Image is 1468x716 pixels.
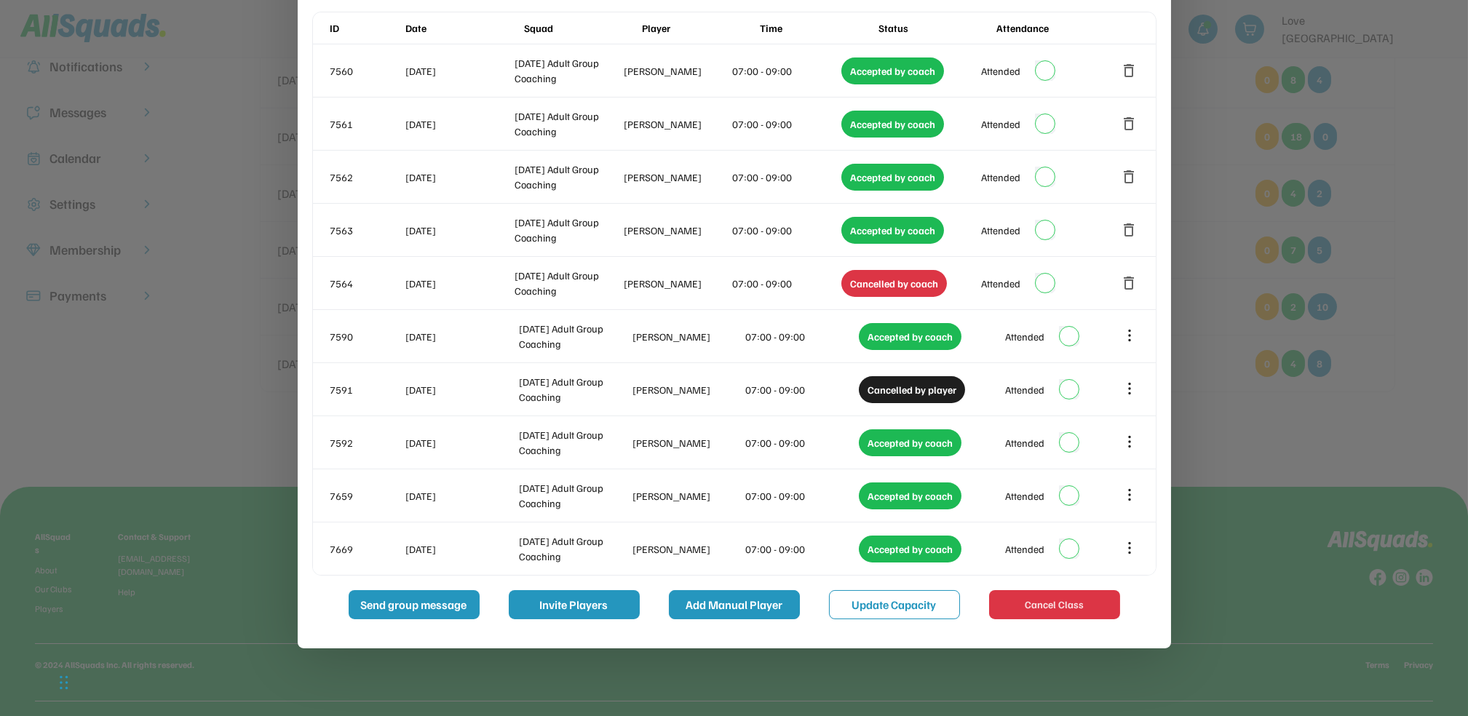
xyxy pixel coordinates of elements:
[632,541,743,557] div: [PERSON_NAME]
[524,20,639,36] div: Squad
[406,541,517,557] div: [DATE]
[1005,488,1044,504] div: Attended
[406,488,517,504] div: [DATE]
[746,435,857,450] div: 07:00 - 09:00
[841,164,944,191] div: Accepted by coach
[1121,274,1138,292] button: delete
[841,111,944,138] div: Accepted by coach
[406,276,512,291] div: [DATE]
[519,533,630,564] div: [DATE] Adult Group Coaching
[330,116,403,132] div: 7561
[642,20,757,36] div: Player
[406,63,512,79] div: [DATE]
[829,590,960,619] button: Update Capacity
[859,482,961,509] div: Accepted by coach
[349,590,480,619] button: Send group message
[733,116,839,132] div: 07:00 - 09:00
[406,329,517,344] div: [DATE]
[981,63,1020,79] div: Attended
[406,223,512,238] div: [DATE]
[989,590,1120,619] button: Cancel Class
[624,223,730,238] div: [PERSON_NAME]
[1121,221,1138,239] button: delete
[859,323,961,350] div: Accepted by coach
[330,382,403,397] div: 7591
[1005,435,1044,450] div: Attended
[519,427,630,458] div: [DATE] Adult Group Coaching
[1121,62,1138,79] button: delete
[632,488,743,504] div: [PERSON_NAME]
[1005,382,1044,397] div: Attended
[859,376,965,403] div: Cancelled by player
[406,435,517,450] div: [DATE]
[996,20,1111,36] div: Attendance
[624,116,730,132] div: [PERSON_NAME]
[1005,329,1044,344] div: Attended
[841,57,944,84] div: Accepted by coach
[330,63,403,79] div: 7560
[406,382,517,397] div: [DATE]
[981,116,1020,132] div: Attended
[632,382,743,397] div: [PERSON_NAME]
[509,590,640,619] button: Invite Players
[515,108,621,139] div: [DATE] Adult Group Coaching
[746,329,857,344] div: 07:00 - 09:00
[859,536,961,562] div: Accepted by coach
[669,590,800,619] button: Add Manual Player
[981,223,1020,238] div: Attended
[624,276,730,291] div: [PERSON_NAME]
[1121,168,1138,186] button: delete
[841,270,947,297] div: Cancelled by coach
[746,541,857,557] div: 07:00 - 09:00
[330,488,403,504] div: 7659
[515,268,621,298] div: [DATE] Adult Group Coaching
[406,20,521,36] div: Date
[406,170,512,185] div: [DATE]
[733,63,839,79] div: 07:00 - 09:00
[330,329,403,344] div: 7590
[330,20,403,36] div: ID
[733,223,839,238] div: 07:00 - 09:00
[515,162,621,192] div: [DATE] Adult Group Coaching
[878,20,993,36] div: Status
[733,170,839,185] div: 07:00 - 09:00
[1005,541,1044,557] div: Attended
[746,382,857,397] div: 07:00 - 09:00
[330,276,403,291] div: 7564
[519,480,630,511] div: [DATE] Adult Group Coaching
[330,541,403,557] div: 7669
[859,429,961,456] div: Accepted by coach
[624,63,730,79] div: [PERSON_NAME]
[733,276,839,291] div: 07:00 - 09:00
[519,321,630,351] div: [DATE] Adult Group Coaching
[632,329,743,344] div: [PERSON_NAME]
[624,170,730,185] div: [PERSON_NAME]
[1121,115,1138,132] button: delete
[981,170,1020,185] div: Attended
[760,20,875,36] div: Time
[515,55,621,86] div: [DATE] Adult Group Coaching
[519,374,630,405] div: [DATE] Adult Group Coaching
[330,170,403,185] div: 7562
[841,217,944,244] div: Accepted by coach
[746,488,857,504] div: 07:00 - 09:00
[632,435,743,450] div: [PERSON_NAME]
[981,276,1020,291] div: Attended
[406,116,512,132] div: [DATE]
[330,223,403,238] div: 7563
[515,215,621,245] div: [DATE] Adult Group Coaching
[330,435,403,450] div: 7592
